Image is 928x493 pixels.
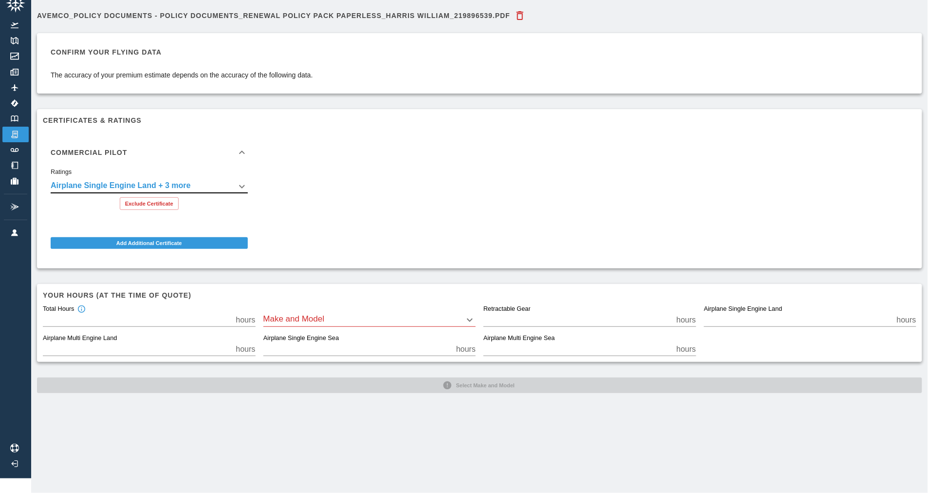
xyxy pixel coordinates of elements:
p: hours [236,343,255,355]
label: Airplane Single Engine Sea [263,334,339,343]
div: Commercial Pilot [43,137,256,168]
p: hours [456,343,476,355]
div: Commercial Pilot [43,168,256,218]
label: Airplane Multi Engine Sea [483,334,555,343]
button: Exclude Certificate [120,197,179,210]
button: Add Additional Certificate [51,237,248,249]
p: The accuracy of your premium estimate depends on the accuracy of the following data. [51,70,313,80]
svg: Total hours in fixed-wing aircraft [77,305,86,314]
h6: Commercial Pilot [51,149,127,156]
p: hours [897,314,916,326]
h6: Certificates & Ratings [43,115,916,126]
label: Retractable Gear [483,305,531,314]
div: Airplane Single Engine Land + 3 more [51,180,248,193]
h6: Your hours (at the time of quote) [43,290,916,301]
p: hours [676,314,696,326]
p: hours [676,343,696,355]
p: hours [236,314,255,326]
h6: Avemco_Policy Documents - Policy Documents_Renewal Policy Pack Paperless_HARRIS WILLIAM_219896539... [37,12,510,19]
h6: Confirm your flying data [51,47,313,57]
label: Ratings [51,168,72,176]
label: Airplane Multi Engine Land [43,334,117,343]
label: Airplane Single Engine Land [704,305,782,314]
div: Total Hours [43,305,86,314]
